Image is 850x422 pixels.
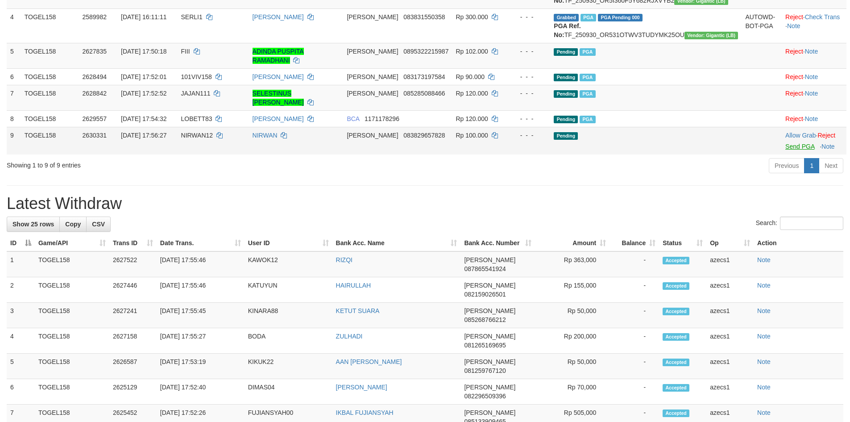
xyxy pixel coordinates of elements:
span: CSV [92,221,105,228]
span: Copy 083831550358 to clipboard [403,13,445,21]
a: [PERSON_NAME] [253,115,304,122]
span: Rp 100.000 [456,132,488,139]
a: KETUT SUARA [336,307,380,314]
div: - - - [511,114,547,123]
td: 2 [7,277,35,303]
th: Bank Acc. Name: activate to sort column ascending [332,235,461,251]
a: CSV [86,217,111,232]
span: 2589982 [82,13,107,21]
div: - - - [511,13,547,21]
span: [PERSON_NAME] [347,48,398,55]
span: 101VIV158 [181,73,212,80]
span: 2627835 [82,48,107,55]
td: TOGEL158 [35,379,109,405]
span: Copy 081265169695 to clipboard [464,342,506,349]
td: Rp 50,000 [535,354,610,379]
a: Note [805,48,818,55]
span: Marked by azecs1 [580,90,595,98]
span: [PERSON_NAME] [464,282,515,289]
td: Rp 70,000 [535,379,610,405]
span: Marked by azecs1 [580,74,595,81]
span: Copy 087865541924 to clipboard [464,265,506,272]
th: Bank Acc. Number: activate to sort column ascending [460,235,535,251]
td: [DATE] 17:53:19 [157,354,245,379]
th: Date Trans.: activate to sort column ascending [157,235,245,251]
td: 1 [7,251,35,277]
td: TOGEL158 [21,127,79,155]
td: 5 [7,43,21,68]
td: azecs1 [706,251,754,277]
td: TOGEL158 [35,303,109,328]
a: Reject [785,48,803,55]
span: 2629557 [82,115,107,122]
td: Rp 155,000 [535,277,610,303]
span: Accepted [663,257,689,264]
td: 2627446 [109,277,157,303]
span: SERLI1 [181,13,203,21]
td: DIMAS04 [245,379,332,405]
td: TOGEL158 [35,251,109,277]
td: - [610,354,659,379]
span: Marked by azecs1 [580,48,595,56]
td: KATUYUN [245,277,332,303]
th: Op: activate to sort column ascending [706,235,754,251]
span: BCA [347,115,359,122]
span: JAJAN111 [181,90,211,97]
td: - [610,277,659,303]
td: - [610,379,659,405]
td: 2627158 [109,328,157,354]
th: Action [754,235,843,251]
span: NIRWAN12 [181,132,213,139]
td: 4 [7,8,21,43]
a: 1 [804,158,819,173]
span: Copy 082296509396 to clipboard [464,393,506,400]
td: [DATE] 17:55:46 [157,277,245,303]
span: Copy 083829657828 to clipboard [403,132,445,139]
span: Pending [554,48,578,56]
th: Status: activate to sort column ascending [659,235,706,251]
span: [DATE] 17:52:01 [121,73,166,80]
span: Pending [554,90,578,98]
input: Search: [780,217,843,230]
span: Marked by azecs1 [580,14,596,21]
a: Note [757,384,771,391]
td: KIKUK22 [245,354,332,379]
td: KINARA88 [245,303,332,328]
span: Copy 085268766212 to clipboard [464,316,506,323]
span: 2630331 [82,132,107,139]
span: Pending [554,116,578,123]
span: [DATE] 17:52:52 [121,90,166,97]
a: Next [819,158,843,173]
span: Rp 120.000 [456,90,488,97]
span: Vendor URL: https://dashboard.q2checkout.com/secure [684,32,738,39]
div: - - - [511,72,547,81]
a: Note [821,143,835,150]
span: Grabbed [554,14,579,21]
a: ZULHADI [336,333,363,340]
a: AAN [PERSON_NAME] [336,358,402,365]
td: 6 [7,68,21,85]
td: · [782,43,846,68]
span: Copy 085285088466 to clipboard [403,90,445,97]
span: Copy 083173197584 to clipboard [403,73,445,80]
a: IKBAL FUJIANSYAH [336,409,394,416]
a: NIRWAN [253,132,278,139]
a: Note [757,256,771,263]
td: · [782,110,846,127]
th: ID: activate to sort column descending [7,235,35,251]
td: TOGEL158 [35,354,109,379]
td: TOGEL158 [35,328,109,354]
span: [PERSON_NAME] [464,358,515,365]
td: · [782,68,846,85]
span: Copy 082159026501 to clipboard [464,291,506,298]
span: [PERSON_NAME] [464,333,515,340]
span: [DATE] 17:56:27 [121,132,166,139]
td: · [782,85,846,110]
a: Reject [785,90,803,97]
a: SELESTINUS [PERSON_NAME] [253,90,304,106]
span: Accepted [663,282,689,290]
a: Send PGA [785,143,814,150]
td: 8 [7,110,21,127]
td: TOGEL158 [21,110,79,127]
a: Reject [785,115,803,122]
